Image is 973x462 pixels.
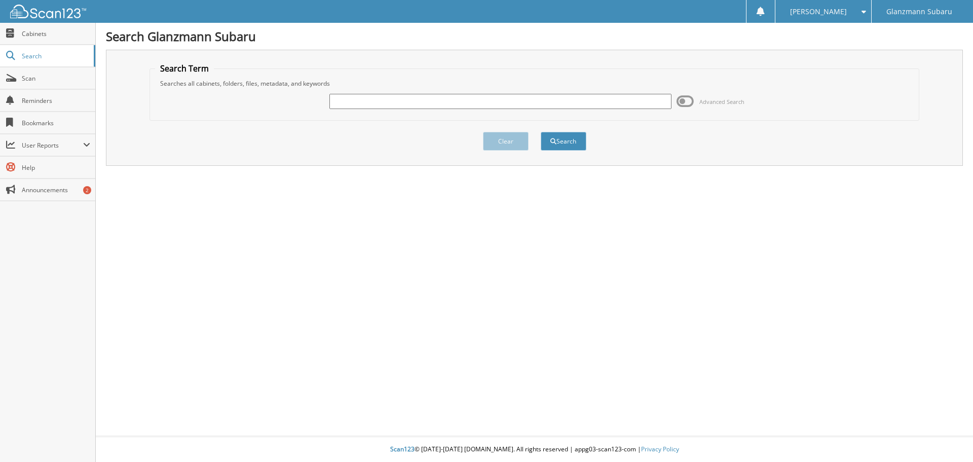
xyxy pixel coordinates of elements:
span: Announcements [22,186,90,194]
h1: Search Glanzmann Subaru [106,28,963,45]
span: Cabinets [22,29,90,38]
button: Search [541,132,586,151]
div: © [DATE]-[DATE] [DOMAIN_NAME]. All rights reserved | appg03-scan123-com | [96,437,973,462]
span: Advanced Search [699,98,744,105]
span: Glanzmann Subaru [886,9,952,15]
span: Scan123 [390,445,415,453]
span: Reminders [22,96,90,105]
span: Bookmarks [22,119,90,127]
div: 2 [83,186,91,194]
img: scan123-logo-white.svg [10,5,86,18]
button: Clear [483,132,529,151]
span: [PERSON_NAME] [790,9,847,15]
div: Searches all cabinets, folders, files, metadata, and keywords [155,79,914,88]
span: Search [22,52,89,60]
a: Privacy Policy [641,445,679,453]
span: User Reports [22,141,83,150]
span: Help [22,163,90,172]
legend: Search Term [155,63,214,74]
span: Scan [22,74,90,83]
